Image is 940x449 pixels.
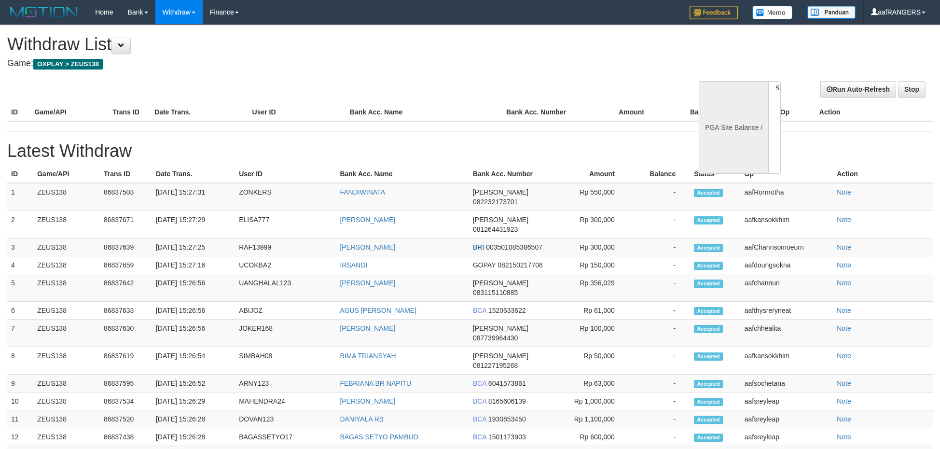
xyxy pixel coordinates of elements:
[694,280,723,288] span: Accepted
[100,256,152,274] td: 86837659
[235,320,336,347] td: JOKER168
[837,379,851,387] a: Note
[694,434,723,442] span: Accepted
[473,225,518,233] span: 081264431923
[581,103,659,121] th: Amount
[235,165,336,183] th: User ID
[557,302,629,320] td: Rp 61,000
[473,352,528,360] span: [PERSON_NAME]
[629,274,690,302] td: -
[33,428,100,446] td: ZEUS138
[816,103,933,121] th: Action
[741,428,833,446] td: aafsreyleap
[7,59,617,69] h4: Game:
[7,141,933,161] h1: Latest Withdraw
[340,379,411,387] a: FEBRIANA BR NAPITU
[33,302,100,320] td: ZEUS138
[151,103,249,121] th: Date Trans.
[741,347,833,375] td: aafkansokkhim
[694,307,723,315] span: Accepted
[473,379,486,387] span: BCA
[557,274,629,302] td: Rp 356,029
[694,262,723,270] span: Accepted
[741,256,833,274] td: aafdoungsokna
[837,243,851,251] a: Note
[473,216,528,224] span: [PERSON_NAME]
[33,183,100,211] td: ZEUS138
[7,428,33,446] td: 12
[837,307,851,314] a: Note
[837,188,851,196] a: Note
[340,352,396,360] a: BIMA TRIANSYAH
[557,165,629,183] th: Amount
[7,211,33,239] td: 2
[741,410,833,428] td: aafsreyleap
[33,320,100,347] td: ZEUS138
[629,165,690,183] th: Balance
[629,183,690,211] td: -
[235,256,336,274] td: UCOKBA2
[340,433,418,441] a: BAGAS SETYO PAMBUD
[235,410,336,428] td: DOVAN123
[33,239,100,256] td: ZEUS138
[498,261,542,269] span: 082150217708
[152,239,235,256] td: [DATE] 15:27:25
[473,433,486,441] span: BCA
[820,81,896,98] a: Run Auto-Refresh
[741,274,833,302] td: aafchannun
[502,103,581,121] th: Bank Acc. Number
[100,302,152,320] td: 86837633
[33,375,100,393] td: ZEUS138
[694,244,723,252] span: Accepted
[340,279,395,287] a: [PERSON_NAME]
[473,307,486,314] span: BCA
[152,256,235,274] td: [DATE] 15:27:16
[694,398,723,406] span: Accepted
[7,256,33,274] td: 4
[340,307,416,314] a: AGUS [PERSON_NAME]
[557,347,629,375] td: Rp 50,000
[235,428,336,446] td: BAGASSETYO17
[694,380,723,388] span: Accepted
[33,347,100,375] td: ZEUS138
[752,6,793,19] img: Button%20Memo.svg
[235,211,336,239] td: ELISA777
[629,239,690,256] td: -
[694,416,723,424] span: Accepted
[557,428,629,446] td: Rp 600,000
[7,165,33,183] th: ID
[152,375,235,393] td: [DATE] 15:26:52
[235,347,336,375] td: SIMBAH08
[7,103,31,121] th: ID
[7,183,33,211] td: 1
[473,279,528,287] span: [PERSON_NAME]
[235,239,336,256] td: RAF13999
[152,393,235,410] td: [DATE] 15:26:29
[152,347,235,375] td: [DATE] 15:26:54
[629,375,690,393] td: -
[152,320,235,347] td: [DATE] 15:26:56
[659,103,731,121] th: Balance
[837,352,851,360] a: Note
[33,211,100,239] td: ZEUS138
[473,324,528,332] span: [PERSON_NAME]
[340,188,385,196] a: FANDIWINATA
[152,165,235,183] th: Date Trans.
[152,211,235,239] td: [DATE] 15:27:29
[557,211,629,239] td: Rp 300,000
[741,239,833,256] td: aafChannsomoeurn
[629,256,690,274] td: -
[741,302,833,320] td: aafthysreryneat
[837,397,851,405] a: Note
[100,211,152,239] td: 86837671
[557,375,629,393] td: Rp 63,000
[473,198,518,206] span: 082232173701
[629,347,690,375] td: -
[690,165,741,183] th: Status
[33,410,100,428] td: ZEUS138
[741,211,833,239] td: aafkansokkhim
[152,410,235,428] td: [DATE] 15:26:28
[473,362,518,369] span: 081227195268
[152,302,235,320] td: [DATE] 15:26:56
[109,103,151,121] th: Trans ID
